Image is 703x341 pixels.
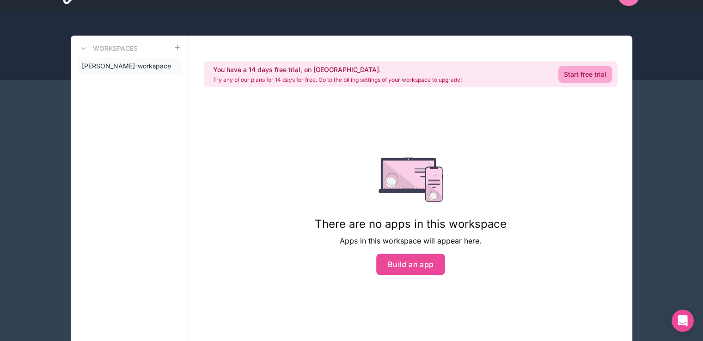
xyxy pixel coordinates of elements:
p: Try any of our plans for 14 days for free. Go to the billing settings of your workspace to upgrade! [213,76,462,84]
a: Start free trial [558,66,612,83]
h1: There are no apps in this workspace [315,217,507,231]
button: Build an app [376,254,446,275]
a: [PERSON_NAME]-workspace [78,58,181,74]
h2: You have a 14 days free trial, on [GEOGRAPHIC_DATA]. [213,65,462,74]
a: Workspaces [78,43,138,54]
div: Open Intercom Messenger [672,310,694,332]
span: [PERSON_NAME]-workspace [82,61,171,71]
p: Apps in this workspace will appear here. [315,235,507,246]
img: empty state [379,158,443,202]
h3: Workspaces [93,44,138,53]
